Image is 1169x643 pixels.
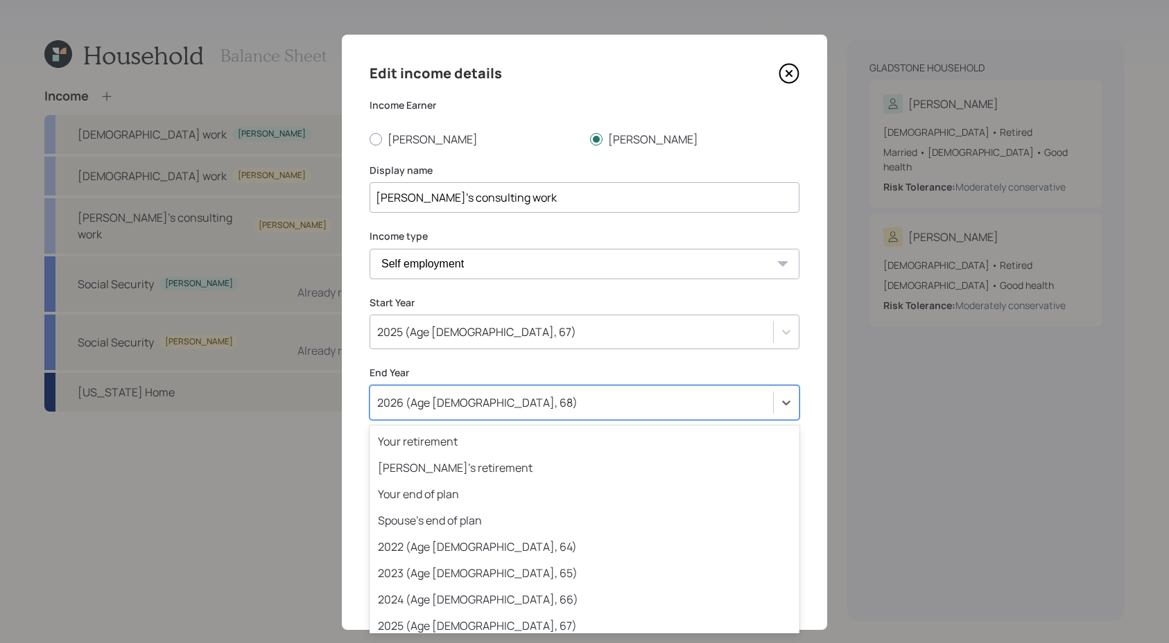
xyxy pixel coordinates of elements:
[370,164,799,177] label: Display name
[370,132,579,147] label: [PERSON_NAME]
[370,534,799,560] div: 2022 (Age [DEMOGRAPHIC_DATA], 64)
[590,132,799,147] label: [PERSON_NAME]
[370,229,799,243] label: Income type
[370,560,799,586] div: 2023 (Age [DEMOGRAPHIC_DATA], 65)
[370,98,799,112] label: Income Earner
[370,586,799,613] div: 2024 (Age [DEMOGRAPHIC_DATA], 66)
[370,428,799,455] div: Your retirement
[370,366,799,380] label: End Year
[370,455,799,481] div: [PERSON_NAME]'s retirement
[370,507,799,534] div: Spouse's end of plan
[377,395,578,410] div: 2026 (Age [DEMOGRAPHIC_DATA], 68)
[370,613,799,639] div: 2025 (Age [DEMOGRAPHIC_DATA], 67)
[377,324,576,340] div: 2025 (Age [DEMOGRAPHIC_DATA], 67)
[370,481,799,507] div: Your end of plan
[370,296,799,310] label: Start Year
[370,62,502,85] h4: Edit income details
